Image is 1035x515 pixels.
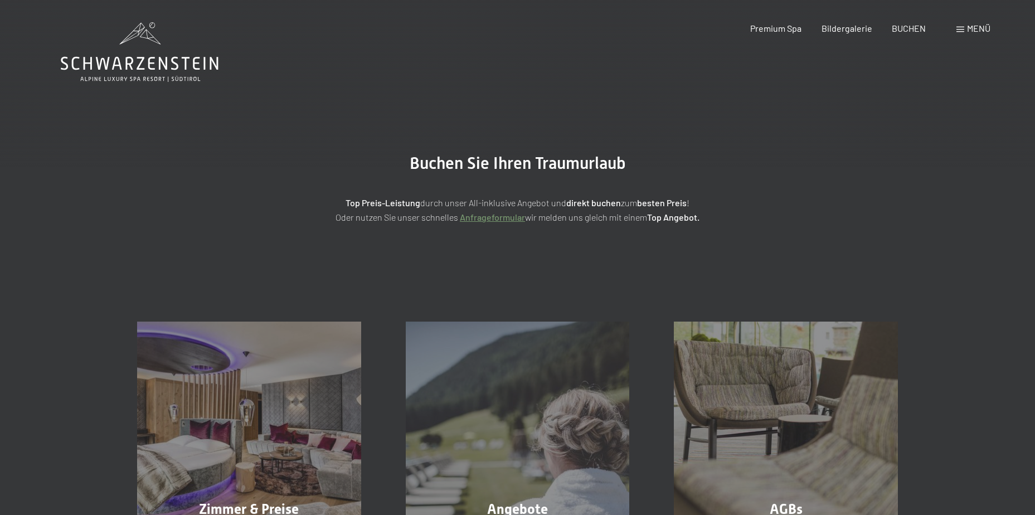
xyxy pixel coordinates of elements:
a: Bildergalerie [822,23,872,33]
a: BUCHEN [892,23,926,33]
strong: Top Preis-Leistung [346,197,420,208]
strong: Top Angebot. [647,212,699,222]
span: Buchen Sie Ihren Traumurlaub [410,153,626,173]
a: Anfrageformular [460,212,525,222]
strong: direkt buchen [566,197,621,208]
a: Premium Spa [750,23,801,33]
span: Menü [967,23,990,33]
strong: besten Preis [637,197,687,208]
p: durch unser All-inklusive Angebot und zum ! Oder nutzen Sie unser schnelles wir melden uns gleich... [239,196,796,224]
